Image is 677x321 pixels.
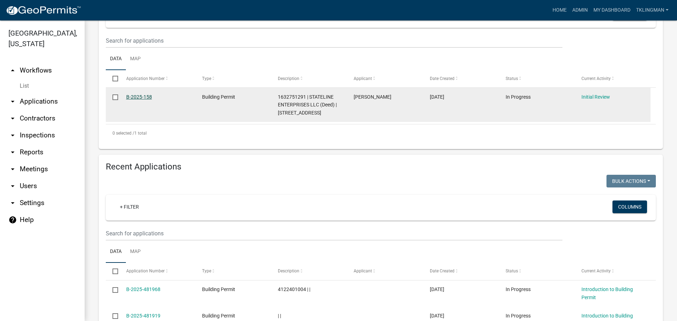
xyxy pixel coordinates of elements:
[119,70,195,87] datatable-header-cell: Application Number
[347,263,423,280] datatable-header-cell: Applicant
[581,94,610,100] a: Initial Review
[202,313,235,319] span: Building Permit
[278,313,281,319] span: | |
[106,33,562,48] input: Search for applications
[354,94,391,100] span: Tony Reyerson
[106,226,562,241] input: Search for applications
[506,76,518,81] span: Status
[499,70,575,87] datatable-header-cell: Status
[612,200,647,213] button: Columns
[575,263,651,280] datatable-header-cell: Current Activity
[202,76,211,81] span: Type
[278,76,299,81] span: Description
[106,70,119,87] datatable-header-cell: Select
[591,4,633,17] a: My Dashboard
[278,286,310,292] span: 4122401004 | |
[119,263,195,280] datatable-header-cell: Application Number
[106,162,656,172] h4: Recent Applications
[423,263,499,280] datatable-header-cell: Date Created
[8,66,17,75] i: arrow_drop_up
[423,70,499,87] datatable-header-cell: Date Created
[581,76,611,81] span: Current Activity
[430,268,455,273] span: Date Created
[126,48,145,70] a: Map
[126,241,145,263] a: Map
[195,70,271,87] datatable-header-cell: Type
[106,241,126,263] a: Data
[278,94,337,116] span: 1632751291 | STATELINE ENTERPRISES LLC (Deed) | 423 TIMBERLANE RD
[202,268,211,273] span: Type
[106,124,656,142] div: 1 total
[581,286,633,300] a: Introduction to Building Permit
[271,70,347,87] datatable-header-cell: Description
[8,131,17,140] i: arrow_drop_down
[430,94,444,100] span: 09/21/2025
[8,216,17,224] i: help
[506,268,518,273] span: Status
[126,286,160,292] a: B-2025-481968
[126,313,160,319] a: B-2025-481919
[581,268,611,273] span: Current Activity
[347,70,423,87] datatable-header-cell: Applicant
[8,148,17,156] i: arrow_drop_down
[8,182,17,190] i: arrow_drop_down
[633,4,671,17] a: tklingman
[202,94,235,100] span: Building Permit
[8,97,17,106] i: arrow_drop_down
[575,70,651,87] datatable-header-cell: Current Activity
[430,76,455,81] span: Date Created
[126,76,165,81] span: Application Number
[569,4,591,17] a: Admin
[354,268,372,273] span: Applicant
[430,286,444,292] span: 09/22/2025
[202,286,235,292] span: Building Permit
[112,131,134,136] span: 0 selected /
[506,313,531,319] span: In Progress
[8,199,17,207] i: arrow_drop_down
[106,263,119,280] datatable-header-cell: Select
[8,165,17,173] i: arrow_drop_down
[278,268,299,273] span: Description
[506,286,531,292] span: In Progress
[550,4,569,17] a: Home
[126,94,152,100] a: B-2025-158
[354,76,372,81] span: Applicant
[114,200,145,213] a: + Filter
[126,268,165,273] span: Application Number
[506,94,531,100] span: In Progress
[499,263,575,280] datatable-header-cell: Status
[106,48,126,70] a: Data
[606,175,656,187] button: Bulk Actions
[195,263,271,280] datatable-header-cell: Type
[271,263,347,280] datatable-header-cell: Description
[430,313,444,319] span: 09/22/2025
[8,114,17,123] i: arrow_drop_down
